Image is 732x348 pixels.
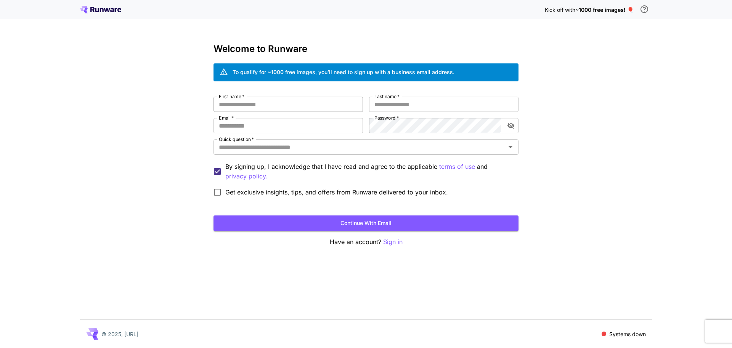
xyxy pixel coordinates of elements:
[225,172,268,181] p: privacy policy.
[213,215,518,231] button: Continue with email
[225,188,448,197] span: Get exclusive insights, tips, and offers from Runware delivered to your inbox.
[575,6,634,13] span: ~1000 free images! 🎈
[439,162,475,172] button: By signing up, I acknowledge that I have read and agree to the applicable and privacy policy.
[504,119,518,133] button: toggle password visibility
[383,237,403,247] button: Sign in
[609,330,646,338] p: Systems down
[225,162,512,181] p: By signing up, I acknowledge that I have read and agree to the applicable and
[545,6,575,13] span: Kick off with
[439,162,475,172] p: terms of use
[213,44,518,54] h3: Welcome to Runware
[374,115,399,121] label: Password
[225,172,268,181] button: By signing up, I acknowledge that I have read and agree to the applicable terms of use and
[213,237,518,247] p: Have an account?
[637,2,652,17] button: In order to qualify for free credit, you need to sign up with a business email address and click ...
[233,68,454,76] div: To qualify for ~1000 free images, you’ll need to sign up with a business email address.
[219,93,244,100] label: First name
[505,142,516,152] button: Open
[219,115,234,121] label: Email
[374,93,400,100] label: Last name
[219,136,254,142] label: Quick question
[101,330,138,338] p: © 2025, [URL]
